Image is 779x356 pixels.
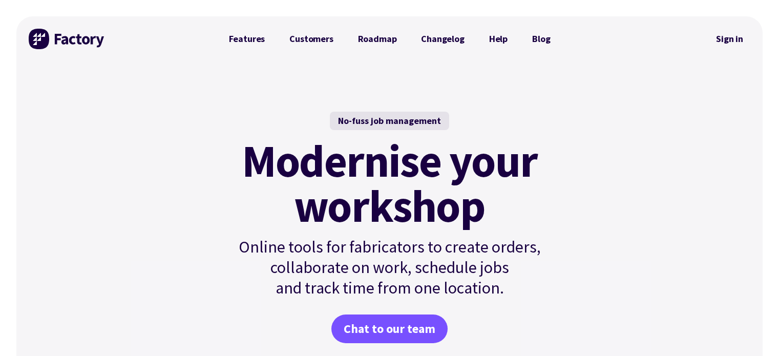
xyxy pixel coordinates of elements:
[242,138,537,228] mark: Modernise your workshop
[346,29,409,49] a: Roadmap
[409,29,476,49] a: Changelog
[728,307,779,356] iframe: Chat Widget
[217,237,563,298] p: Online tools for fabricators to create orders, collaborate on work, schedule jobs and track time ...
[217,29,278,49] a: Features
[29,29,106,49] img: Factory
[709,27,750,51] nav: Secondary Navigation
[330,112,449,130] div: No-fuss job management
[520,29,562,49] a: Blog
[709,27,750,51] a: Sign in
[217,29,563,49] nav: Primary Navigation
[331,315,448,343] a: Chat to our team
[477,29,520,49] a: Help
[277,29,345,49] a: Customers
